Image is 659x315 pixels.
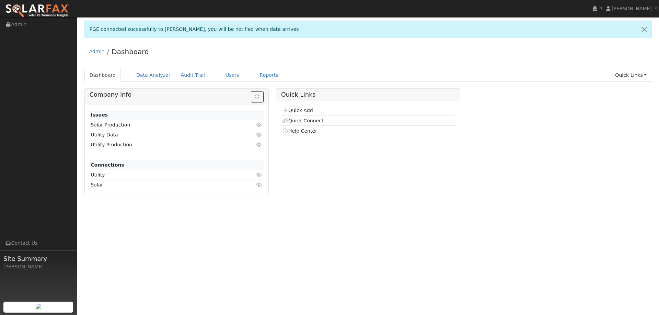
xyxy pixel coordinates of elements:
td: Utility Production [90,140,235,150]
td: Utility [90,170,235,180]
a: Admin [89,49,105,54]
div: PGE connected successfully to [PERSON_NAME], you will be notified when data arrives [84,21,652,38]
span: Site Summary [3,254,73,263]
a: Reports [255,69,284,82]
img: retrieve [36,304,41,309]
a: Users [220,69,244,82]
span: [PERSON_NAME] [612,6,652,11]
a: Quick Connect [282,118,323,123]
h5: Company Info [90,91,264,98]
a: Close [637,21,651,38]
i: Click to view [256,182,263,187]
img: SolarFax [5,4,70,18]
a: Help Center [282,128,317,134]
td: Utility Data [90,130,235,140]
a: Data Analyzer [131,69,176,82]
a: Audit Trail [176,69,210,82]
a: Quick Links [610,69,652,82]
td: Solar [90,180,235,190]
a: Dashboard [84,69,121,82]
strong: Issues [91,112,108,118]
i: Click to view [256,132,263,137]
i: Click to view [256,122,263,127]
h5: Quick Links [281,91,455,98]
td: Solar Production [90,120,235,130]
a: Dashboard [112,48,149,56]
a: Quick Add [282,108,313,113]
i: Click to view [256,142,263,147]
div: [PERSON_NAME] [3,263,73,270]
i: Click to view [256,172,263,177]
strong: Connections [91,162,124,168]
